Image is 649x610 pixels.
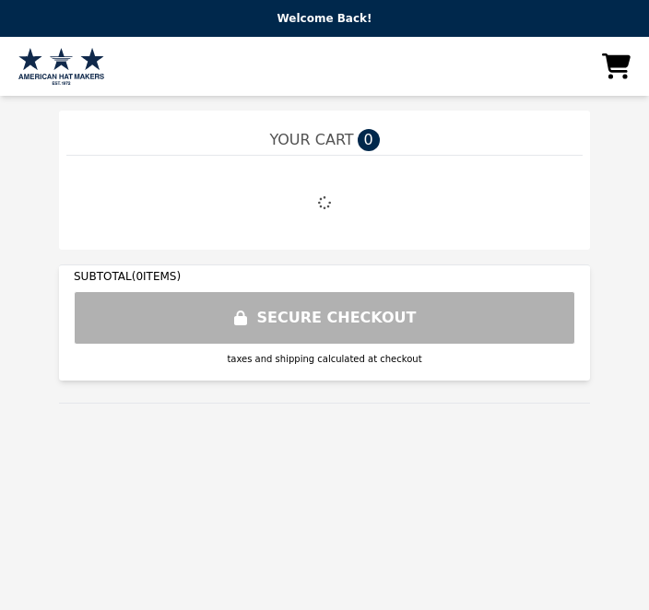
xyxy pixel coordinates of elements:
[74,270,132,283] span: SUBTOTAL
[269,129,353,151] span: YOUR CART
[74,352,575,366] div: taxes and shipping calculated at checkout
[132,270,181,283] span: ( 0 ITEMS)
[11,11,638,26] p: Welcome Back!
[358,129,380,151] span: 0
[18,48,104,85] img: Brand Logo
